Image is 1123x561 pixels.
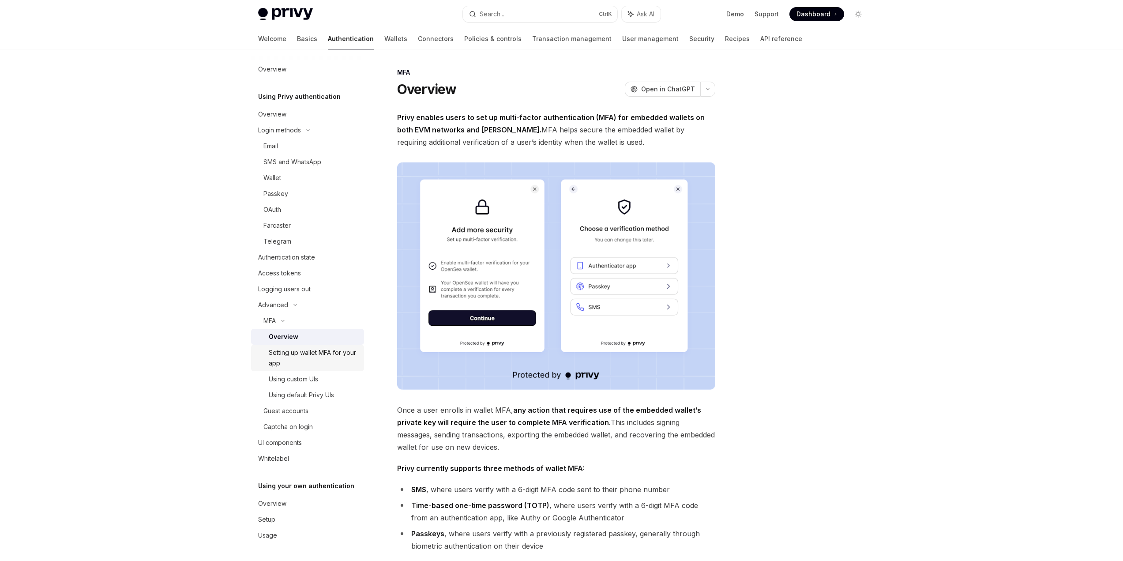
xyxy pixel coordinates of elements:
[251,345,364,371] a: Setting up wallet MFA for your app
[463,6,617,22] button: Search...CtrlK
[251,387,364,403] a: Using default Privy UIs
[251,527,364,543] a: Usage
[689,28,714,49] a: Security
[258,437,302,448] div: UI components
[411,529,444,538] strong: Passkeys
[532,28,612,49] a: Transaction management
[251,186,364,202] a: Passkey
[622,6,661,22] button: Ask AI
[258,64,286,75] div: Overview
[397,406,701,427] strong: any action that requires use of the embedded wallet’s private key will require the user to comple...
[726,10,744,19] a: Demo
[411,501,549,510] strong: Time-based one-time password (TOTP)
[269,390,334,400] div: Using default Privy UIs
[251,512,364,527] a: Setup
[397,464,585,473] strong: Privy currently supports three methods of wallet MFA:
[397,81,457,97] h1: Overview
[251,281,364,297] a: Logging users out
[625,82,700,97] button: Open in ChatGPT
[258,91,341,102] h5: Using Privy authentication
[251,419,364,435] a: Captcha on login
[622,28,679,49] a: User management
[397,113,705,134] strong: Privy enables users to set up multi-factor authentication (MFA) for embedded wallets on both EVM ...
[251,138,364,154] a: Email
[599,11,612,18] span: Ctrl K
[258,284,311,294] div: Logging users out
[263,157,321,167] div: SMS and WhatsApp
[796,10,830,19] span: Dashboard
[297,28,317,49] a: Basics
[263,141,278,151] div: Email
[251,329,364,345] a: Overview
[258,252,315,263] div: Authentication state
[258,268,301,279] div: Access tokens
[263,220,291,231] div: Farcaster
[397,111,715,148] span: MFA helps secure the embedded wallet by requiring additional verification of a user’s identity wh...
[251,371,364,387] a: Using custom UIs
[411,485,426,494] strong: SMS
[384,28,407,49] a: Wallets
[258,514,275,525] div: Setup
[251,451,364,467] a: Whitelabel
[263,316,276,326] div: MFA
[269,347,359,369] div: Setting up wallet MFA for your app
[251,233,364,249] a: Telegram
[755,10,779,19] a: Support
[851,7,865,21] button: Toggle dark mode
[258,481,354,491] h5: Using your own authentication
[418,28,454,49] a: Connectors
[258,109,286,120] div: Overview
[258,453,289,464] div: Whitelabel
[269,374,318,384] div: Using custom UIs
[258,8,313,20] img: light logo
[263,236,291,247] div: Telegram
[263,406,308,416] div: Guest accounts
[251,435,364,451] a: UI components
[397,499,715,524] li: , where users verify with a 6-digit MFA code from an authentication app, like Authy or Google Aut...
[397,483,715,496] li: , where users verify with a 6-digit MFA code sent to their phone number
[789,7,844,21] a: Dashboard
[263,173,281,183] div: Wallet
[464,28,522,49] a: Policies & controls
[251,403,364,419] a: Guest accounts
[480,9,504,19] div: Search...
[251,249,364,265] a: Authentication state
[263,422,313,432] div: Captcha on login
[397,527,715,552] li: , where users verify with a previously registered passkey, generally through biometric authentica...
[258,125,301,136] div: Login methods
[263,204,281,215] div: OAuth
[251,265,364,281] a: Access tokens
[258,300,288,310] div: Advanced
[760,28,802,49] a: API reference
[397,68,715,77] div: MFA
[397,162,715,390] img: images/MFA.png
[251,496,364,512] a: Overview
[263,188,288,199] div: Passkey
[251,61,364,77] a: Overview
[251,202,364,218] a: OAuth
[637,10,654,19] span: Ask AI
[251,170,364,186] a: Wallet
[328,28,374,49] a: Authentication
[397,404,715,453] span: Once a user enrolls in wallet MFA, This includes signing messages, sending transactions, exportin...
[251,106,364,122] a: Overview
[251,154,364,170] a: SMS and WhatsApp
[641,85,695,94] span: Open in ChatGPT
[258,530,277,541] div: Usage
[725,28,750,49] a: Recipes
[269,331,298,342] div: Overview
[258,498,286,509] div: Overview
[251,218,364,233] a: Farcaster
[258,28,286,49] a: Welcome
